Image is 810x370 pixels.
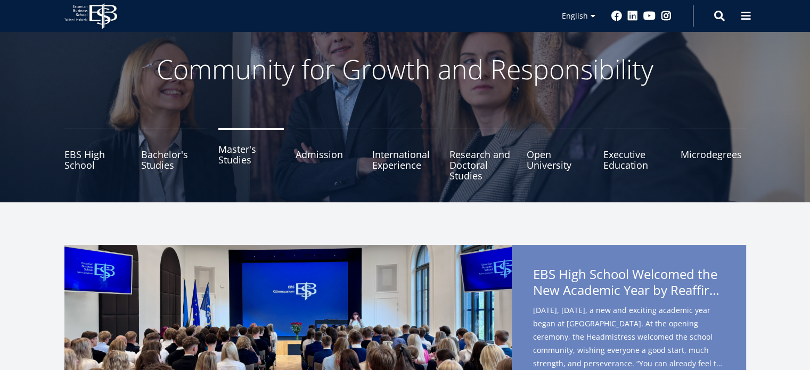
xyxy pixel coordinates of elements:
[661,11,672,21] a: Instagram
[643,11,656,21] a: Youtube
[372,128,438,181] a: International Experience
[681,128,746,181] a: Microdegrees
[64,128,130,181] a: EBS High School
[141,128,207,181] a: Bachelor's Studies
[533,282,725,298] span: New Academic Year by Reaffirming Its Core Values
[123,53,688,85] p: Community for Growth and Responsibility
[603,128,669,181] a: Executive Education
[527,128,592,181] a: Open University
[533,266,725,301] span: EBS High School Welcomed the
[296,128,361,181] a: Admission
[218,128,284,181] a: Master's Studies
[627,11,638,21] a: Linkedin
[533,357,725,370] span: strength, and perseverance. “You can already feel the autumn in the air – and in a way it’s good ...
[611,11,622,21] a: Facebook
[449,128,515,181] a: Research and Doctoral Studies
